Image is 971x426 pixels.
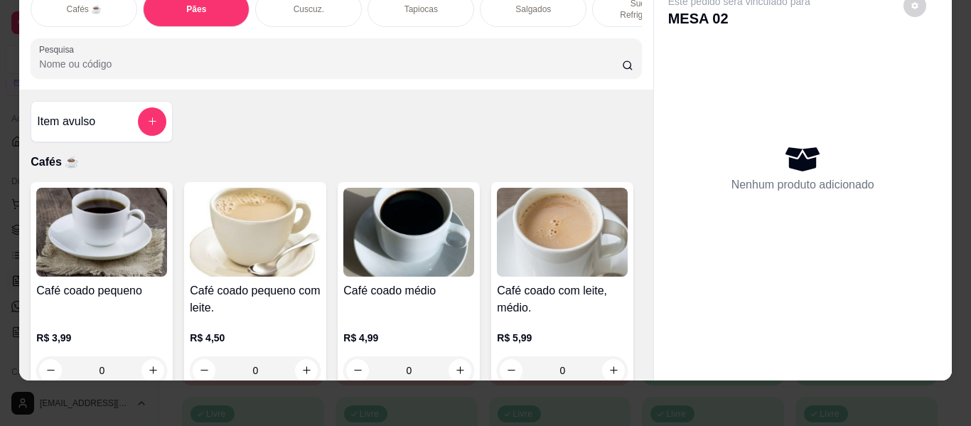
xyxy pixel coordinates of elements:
[39,43,79,55] label: Pesquisa
[31,154,641,171] p: Cafés ☕
[36,282,167,299] h4: Café coado pequeno
[138,107,166,136] button: add-separate-item
[343,282,474,299] h4: Café coado médio
[497,282,628,316] h4: Café coado com leite, médio.
[36,188,167,277] img: product-image
[295,359,318,382] button: increase-product-quantity
[39,57,622,71] input: Pesquisa
[343,331,474,345] p: R$ 4,99
[190,331,321,345] p: R$ 4,50
[497,188,628,277] img: product-image
[294,4,324,15] p: Cuscuz.
[497,331,628,345] p: R$ 5,99
[190,282,321,316] h4: Café coado pequeno com leite.
[66,4,102,15] p: Cafés ☕
[602,359,625,382] button: increase-product-quantity
[190,188,321,277] img: product-image
[346,359,369,382] button: decrease-product-quantity
[449,359,471,382] button: increase-product-quantity
[141,359,164,382] button: increase-product-quantity
[515,4,551,15] p: Salgados
[37,113,95,130] h4: Item avulso
[500,359,522,382] button: decrease-product-quantity
[668,9,810,28] p: MESA 02
[343,188,474,277] img: product-image
[39,359,62,382] button: decrease-product-quantity
[36,331,167,345] p: R$ 3,99
[404,4,438,15] p: Tapiocas
[731,176,874,193] p: Nenhum produto adicionado
[186,4,206,15] p: Pães
[193,359,215,382] button: decrease-product-quantity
